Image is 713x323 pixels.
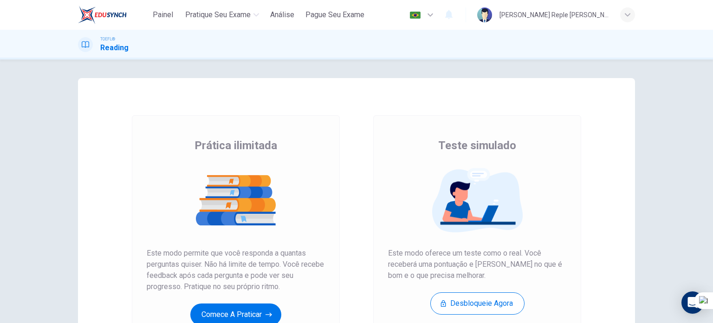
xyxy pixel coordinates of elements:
[388,248,566,281] span: Este modo oferece um teste como o real. Você receberá uma pontuação e [PERSON_NAME] no que é bom ...
[305,9,364,20] span: Pague Seu Exame
[153,9,173,20] span: Painel
[438,138,516,153] span: Teste simulado
[148,7,178,23] button: Painel
[477,7,492,22] img: Profile picture
[100,42,129,53] h1: Reading
[499,9,609,20] div: [PERSON_NAME] Reple [PERSON_NAME]
[430,292,525,315] button: Desbloqueie agora
[270,9,294,20] span: Análise
[147,248,325,292] span: Este modo permite que você responda a quantas perguntas quiser. Não há limite de tempo. Você rece...
[194,138,277,153] span: Prática ilimitada
[302,7,368,23] button: Pague Seu Exame
[78,6,148,24] a: EduSynch logo
[409,12,421,19] img: pt
[100,36,115,42] span: TOEFL®
[185,9,251,20] span: Pratique seu exame
[181,7,263,23] button: Pratique seu exame
[266,7,298,23] button: Análise
[681,291,704,314] div: Open Intercom Messenger
[78,6,127,24] img: EduSynch logo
